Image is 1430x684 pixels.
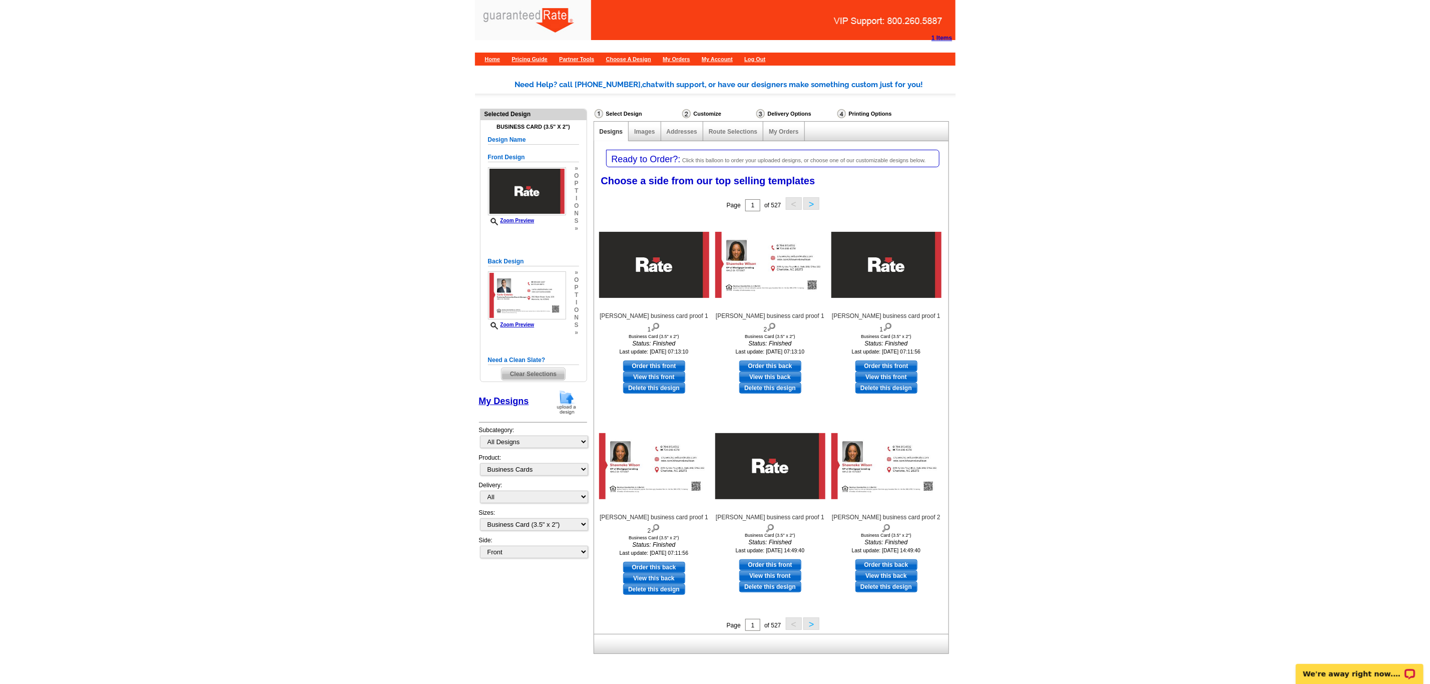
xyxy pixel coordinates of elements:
[620,550,689,556] small: Last update: [DATE] 07:11:56
[681,109,755,119] div: Customize
[623,573,685,584] a: View this back
[612,154,681,164] span: Ready to Order?:
[599,339,709,348] i: Status: Finished
[831,232,941,298] img: Shawneke Wilson business card proof 1 1
[554,390,580,415] img: upload-design
[574,314,579,321] span: n
[488,167,566,215] img: small-thumb.jpg
[502,368,565,380] span: Clear Selections
[479,453,587,481] div: Product:
[736,547,805,553] small: Last update: [DATE] 14:49:40
[682,109,691,118] img: Customize
[702,56,733,62] a: My Account
[715,533,825,538] div: Business Card (3.5" x 2")
[601,175,815,186] span: Choose a side from our top selling templates
[715,538,825,547] i: Status: Finished
[831,311,941,334] div: [PERSON_NAME] business card proof 1 1
[599,535,709,540] div: Business Card (3.5" x 2")
[574,180,579,187] span: p
[574,210,579,217] span: n
[599,232,709,298] img: Shawneke Wilson business card proof 1 1
[831,433,941,499] img: Shawneke Wilson business card proof 2
[764,622,781,629] span: of 527
[727,622,741,629] span: Page
[574,217,579,225] span: s
[855,570,917,581] a: View this back
[574,291,579,299] span: t
[606,56,651,62] a: Choose A Design
[623,562,685,573] a: use this design
[651,522,660,533] img: view design details
[715,334,825,339] div: Business Card (3.5" x 2")
[623,361,685,372] a: use this design
[600,128,623,135] a: Designs
[831,334,941,339] div: Business Card (3.5" x 2")
[831,513,941,533] div: [PERSON_NAME] business card proof 2
[574,284,579,291] span: p
[755,109,836,121] div: Delivery Options
[515,79,956,91] div: Need Help? call [PHONE_NUMBER], with support, or have our designers make something custom just fo...
[852,547,921,553] small: Last update: [DATE] 14:49:40
[852,349,921,355] small: Last update: [DATE] 07:11:56
[574,321,579,329] span: s
[744,56,765,62] a: Log Out
[803,197,819,210] button: >
[599,540,709,549] i: Status: Finished
[739,559,801,570] a: use this design
[739,361,801,372] a: use this design
[765,522,775,533] img: view design details
[594,109,681,121] div: Select Design
[574,187,579,195] span: t
[574,329,579,336] span: »
[599,513,709,535] div: [PERSON_NAME] business card proof 1 2
[512,56,548,62] a: Pricing Guide
[715,339,825,348] i: Status: Finished
[574,195,579,202] span: i
[488,218,535,223] a: Zoom Preview
[574,276,579,284] span: o
[709,128,757,135] a: Route Selections
[479,426,587,453] div: Subcategory:
[739,372,801,383] a: View this back
[623,383,685,394] a: Delete this design
[599,334,709,339] div: Business Card (3.5" x 2")
[715,433,825,499] img: Shawneke Wilson business card proof 1
[855,581,917,592] a: Delete this design
[574,202,579,210] span: o
[574,269,579,276] span: »
[599,311,709,334] div: [PERSON_NAME] business card proof 1 1
[855,361,917,372] a: use this design
[574,299,579,306] span: i
[881,522,891,533] img: view design details
[682,157,926,163] span: Click this balloon to order your uploaded designs, or choose one of our customizable designs below.
[831,538,941,547] i: Status: Finished
[786,617,802,630] button: <
[479,536,587,559] div: Side:
[488,124,579,130] h4: Business Card (3.5" x 2")
[855,372,917,383] a: View this front
[488,356,579,365] h5: Need a Clean Slate?
[836,109,925,121] div: Printing Options
[620,349,689,355] small: Last update: [DATE] 07:13:10
[574,306,579,314] span: o
[769,128,798,135] a: My Orders
[488,271,566,319] img: small-thumb.jpg
[663,56,690,62] a: My Orders
[1289,652,1430,684] iframe: LiveChat chat widget
[667,128,697,135] a: Addresses
[623,584,685,595] a: Delete this design
[479,481,587,508] div: Delivery:
[786,197,802,210] button: <
[715,311,825,334] div: [PERSON_NAME] business card proof 1 2
[634,128,655,135] a: Images
[739,581,801,592] a: Delete this design
[574,225,579,232] span: »
[485,56,501,62] a: Home
[803,617,819,630] button: >
[767,320,776,331] img: view design details
[488,257,579,266] h5: Back Design
[651,320,660,331] img: view design details
[756,109,765,118] img: Delivery Options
